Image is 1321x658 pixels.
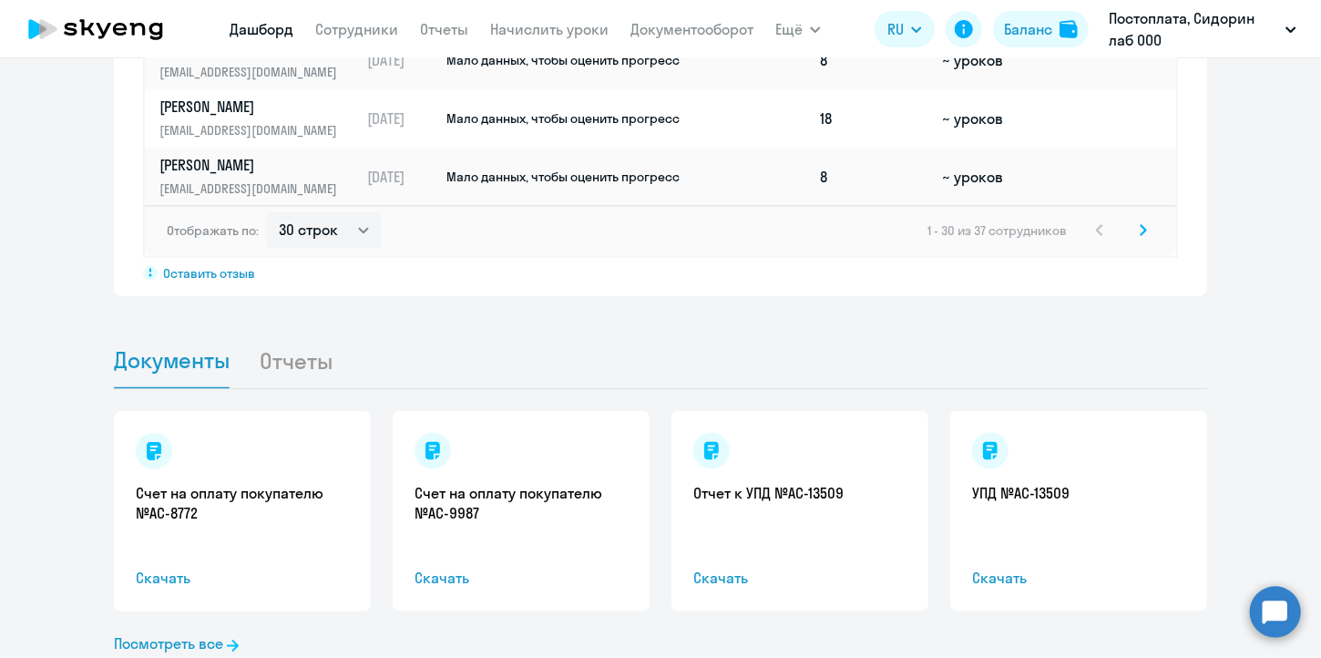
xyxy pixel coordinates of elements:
[972,484,1185,504] a: УПД №AC-13509
[163,265,255,282] span: Оставить отзыв
[693,484,906,504] a: Отчет к УПД №AC-13509
[1060,20,1078,38] img: balance
[159,155,359,199] a: [PERSON_NAME][EMAIL_ADDRESS][DOMAIN_NAME]
[136,568,349,590] span: Скачать
[159,120,347,140] p: [EMAIL_ADDRESS][DOMAIN_NAME]
[993,11,1089,47] button: Балансbalance
[813,89,935,148] td: 18
[159,179,347,199] p: [EMAIL_ADDRESS][DOMAIN_NAME]
[887,18,904,40] span: RU
[415,568,628,590] span: Скачать
[114,346,230,374] span: Документы
[167,222,259,239] span: Отображать по:
[315,20,398,38] a: Сотрудники
[972,568,1185,590] span: Скачать
[1100,7,1306,51] button: Постоплата, Сидорин лаб ООО
[935,148,1045,206] td: ~ уроков
[927,222,1067,239] span: 1 - 30 из 37 сотрудников
[159,155,347,175] p: [PERSON_NAME]
[1109,7,1278,51] p: Постоплата, Сидорин лаб ООО
[159,97,347,117] p: [PERSON_NAME]
[159,38,359,82] a: [EMAIL_ADDRESS][DOMAIN_NAME]
[230,20,293,38] a: Дашборд
[490,20,609,38] a: Начислить уроки
[935,89,1045,148] td: ~ уроков
[415,484,628,524] a: Счет на оплату покупателю №AC-9987
[159,62,347,82] p: [EMAIL_ADDRESS][DOMAIN_NAME]
[630,20,753,38] a: Документооборот
[159,97,359,140] a: [PERSON_NAME][EMAIL_ADDRESS][DOMAIN_NAME]
[775,11,821,47] button: Ещё
[114,633,239,655] a: Посмотреть все
[775,18,803,40] span: Ещё
[420,20,468,38] a: Отчеты
[360,148,445,206] td: [DATE]
[136,484,349,524] a: Счет на оплату покупателю №AC-8772
[875,11,935,47] button: RU
[1004,18,1052,40] div: Баланс
[360,31,445,89] td: [DATE]
[693,568,906,590] span: Скачать
[446,52,680,68] span: Мало данных, чтобы оценить прогресс
[813,31,935,89] td: 8
[360,89,445,148] td: [DATE]
[114,333,1207,389] ul: Tabs
[446,110,680,127] span: Мало данных, чтобы оценить прогресс
[446,169,680,185] span: Мало данных, чтобы оценить прогресс
[813,148,935,206] td: 8
[935,31,1045,89] td: ~ уроков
